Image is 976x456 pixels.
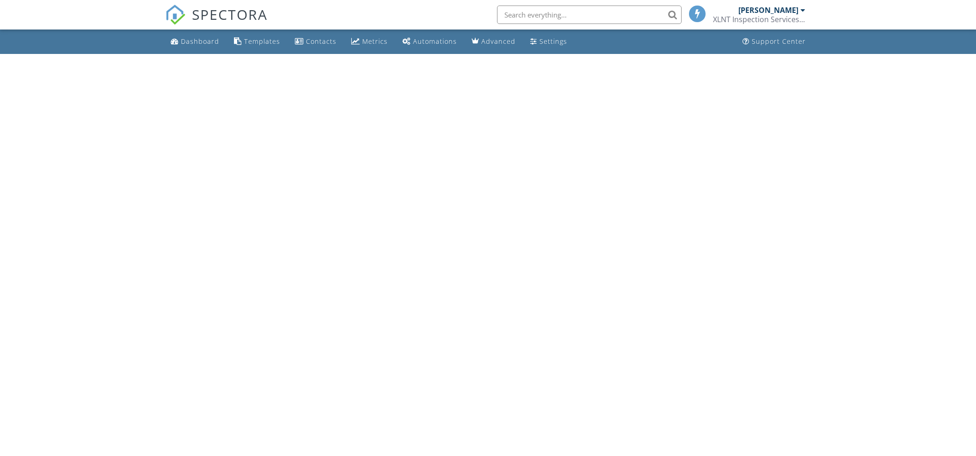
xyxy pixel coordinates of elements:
div: Advanced [481,37,515,46]
input: Search everything... [497,6,682,24]
a: SPECTORA [165,12,268,32]
a: Advanced [468,33,519,50]
div: Metrics [362,37,388,46]
div: Templates [244,37,280,46]
div: Dashboard [181,37,219,46]
a: Metrics [347,33,391,50]
a: Contacts [291,33,340,50]
div: Settings [539,37,567,46]
a: Templates [230,33,284,50]
span: SPECTORA [192,5,268,24]
div: XLNT Inspection Services, LLC [713,15,805,24]
div: [PERSON_NAME] [738,6,798,15]
div: Support Center [752,37,806,46]
img: The Best Home Inspection Software - Spectora [165,5,186,25]
a: Support Center [739,33,809,50]
div: Contacts [306,37,336,46]
a: Settings [527,33,571,50]
a: Automations (Basic) [399,33,461,50]
a: Dashboard [167,33,223,50]
div: Automations [413,37,457,46]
